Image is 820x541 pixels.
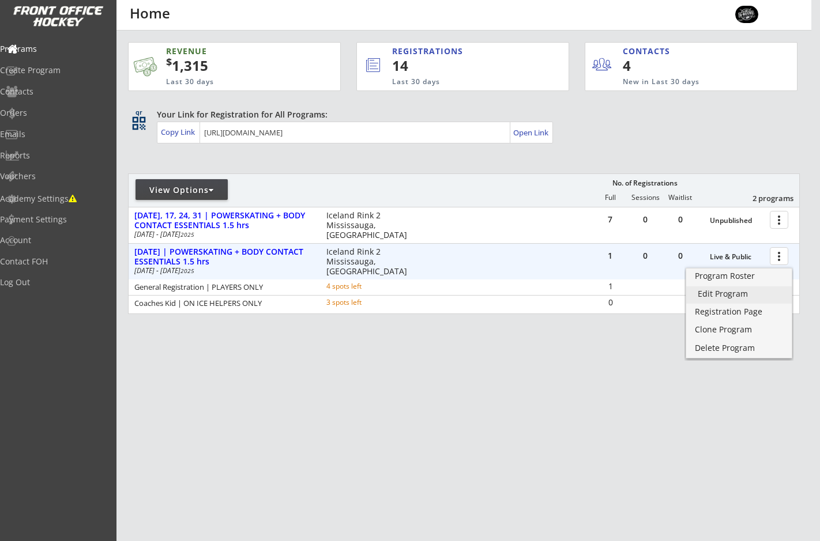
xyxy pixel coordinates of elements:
[663,194,697,202] div: Waitlist
[326,299,401,306] div: 3 spots left
[180,230,194,239] em: 2025
[695,344,783,352] div: Delete Program
[326,283,401,290] div: 4 spots left
[166,46,288,57] div: REVENUE
[130,115,148,132] button: qr_code
[663,215,698,224] div: 0
[593,252,627,260] div: 1
[166,56,304,75] div: 1,315
[136,184,228,196] div: View Options
[326,211,417,240] div: Iceland Rink 2 Mississauga, [GEOGRAPHIC_DATA]
[623,46,675,57] div: CONTACTS
[134,300,311,307] div: Coaches Kid | ON ICE HELPERS ONLY
[161,127,197,137] div: Copy Link
[392,77,521,87] div: Last 30 days
[593,298,627,307] div: 0
[134,267,311,274] div: [DATE] - [DATE]
[695,326,783,334] div: Clone Program
[609,179,680,187] div: No. of Registrations
[593,194,627,202] div: Full
[628,252,663,260] div: 0
[166,77,288,87] div: Last 30 days
[623,56,694,75] div: 4
[157,109,764,120] div: Your Link for Registration for All Programs:
[134,283,311,291] div: General Registration | PLAYERS ONLY
[686,304,792,321] a: Registration Page
[770,211,788,229] button: more_vert
[593,282,627,290] div: 1
[131,109,145,116] div: qr
[166,55,172,69] sup: $
[392,46,518,57] div: REGISTRATIONS
[710,253,764,261] div: Live & Public
[695,272,783,280] div: Program Roster
[326,247,417,276] div: Iceland Rink 2 Mississauga, [GEOGRAPHIC_DATA]
[695,308,783,316] div: Registration Page
[698,290,780,298] div: Edit Program
[710,217,764,225] div: Unpublished
[513,128,550,138] div: Open Link
[392,56,530,75] div: 14
[663,252,698,260] div: 0
[628,215,663,224] div: 0
[134,211,314,230] div: [DATE], 17, 24, 31 | POWERSKATING + BODY CONTACT ESSENTIALS 1.5 hrs
[734,193,793,203] div: 2 programs
[770,247,788,265] button: more_vert
[686,268,792,286] a: Program Roster
[593,215,627,224] div: 7
[628,194,663,202] div: Sessions
[134,247,314,267] div: [DATE] | POWERSKATING + BODY CONTACT ESSENTIALS 1.5 hrs
[686,286,792,304] a: Edit Program
[623,77,743,87] div: New in Last 30 days
[134,231,311,238] div: [DATE] - [DATE]
[180,267,194,275] em: 2025
[513,124,550,141] a: Open Link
